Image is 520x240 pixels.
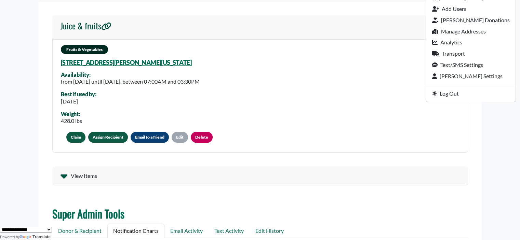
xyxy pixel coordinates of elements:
[426,48,516,59] a: Transport
[61,77,200,86] div: from [DATE] until [DATE], between 07:00AM and 03:30PM
[66,132,85,143] button: Claim
[191,132,213,143] a: Delete
[164,224,209,238] a: Email Activity
[61,117,82,125] div: 428.0 lbs
[426,14,516,26] a: [PERSON_NAME] Donations
[71,172,97,180] span: View Items
[52,224,107,238] a: Donor & Recipient
[61,21,111,31] h4: Juice & fruits
[61,91,96,97] div: Best if used by:
[426,59,516,70] a: Text/SMS Settings
[61,97,96,105] div: [DATE]
[426,3,516,15] a: Add Users
[107,224,164,238] a: Notification Charts
[61,72,200,78] div: Availability:
[61,59,192,66] a: [STREET_ADDRESS][PERSON_NAME][US_STATE]
[20,235,51,239] a: Translate
[172,132,188,143] a: Edit
[61,45,108,54] span: Fruits & Vegetables
[426,37,516,48] a: Analytics
[61,21,111,34] a: Juice & fruits
[426,70,516,82] a: [PERSON_NAME] Settings
[250,224,290,238] a: Edit History
[426,88,516,99] a: Log Out
[426,26,516,37] a: Manage Addresses
[88,132,128,143] a: Assign Recipient
[131,132,169,143] button: Email to a friend
[61,111,82,117] div: Weight:
[209,224,250,238] a: Text Activity
[20,235,32,240] img: Google Translate
[52,207,468,220] h2: Super Admin Tools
